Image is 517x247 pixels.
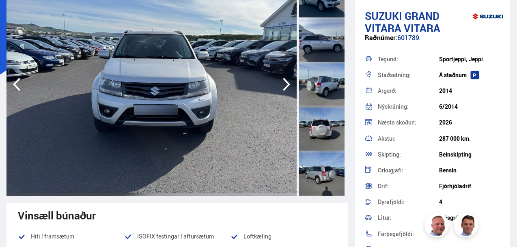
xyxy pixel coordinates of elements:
div: Litur: [378,215,439,221]
li: Hiti í framsætum [18,232,124,241]
div: Drif: [378,183,439,189]
span: Grand Vitara VITARA [365,9,440,35]
div: Næsta skoðun: [378,120,439,125]
div: Nýskráning: [378,104,439,110]
div: Árgerð: [378,88,439,94]
div: 2014 [439,88,500,94]
div: Fjórhjóladrif [439,183,500,189]
span: Suzuki [365,9,402,23]
div: Sportjeppi, Jeppi [439,56,500,62]
div: 6/2014 [439,103,500,110]
img: brand logo [472,4,504,29]
li: Loftkæling [230,232,337,241]
div: Skipting: [378,152,439,157]
li: ISOFIX festingar í aftursætum [124,232,230,241]
div: Tegund: [378,56,439,62]
img: FbJEzSuNWCJXmdc-.webp [455,214,479,238]
div: Akstur: [378,136,439,142]
span: Raðnúmer: [365,33,397,42]
button: Opna LiveChat spjallviðmót [6,3,31,28]
div: Staðsetning: [378,72,439,78]
div: Bensín [439,167,500,174]
div: Orkugjafi: [378,168,439,173]
div: Á staðnum [439,72,500,78]
div: Farþegafjöldi: [378,231,439,237]
div: 4 [439,199,500,205]
div: 601789 [365,34,501,50]
img: siFngHWaQ9KaOqBr.png [426,214,450,238]
div: 287 000 km. [439,135,500,142]
div: Dyrafjöldi: [378,199,439,205]
div: Beinskipting [439,151,500,158]
div: Vinsæll búnaður [18,209,337,221]
div: 2026 [439,119,500,126]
